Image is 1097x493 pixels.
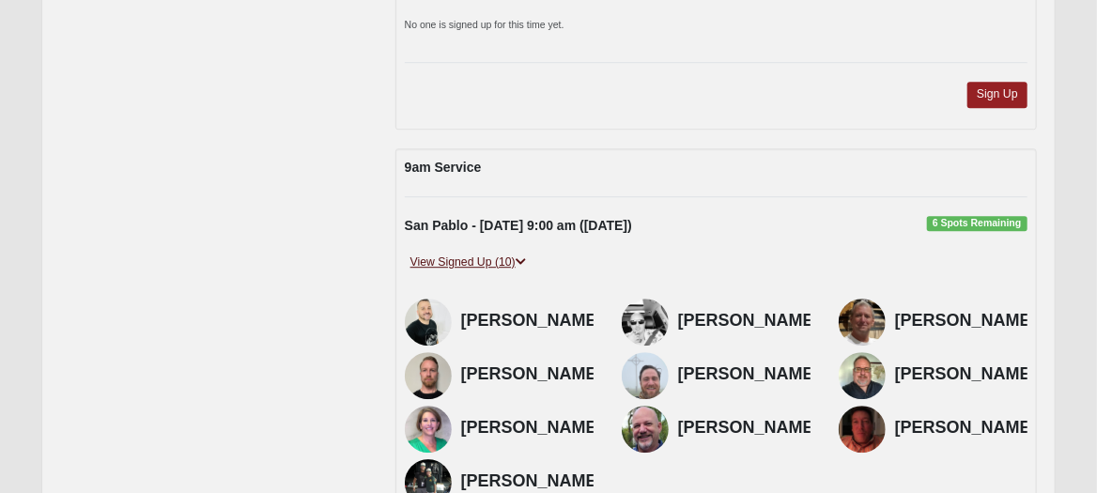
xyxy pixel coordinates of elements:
[405,218,632,233] strong: San Pablo - [DATE] 9:00 am ([DATE])
[405,160,482,175] strong: 9am Service
[405,19,564,30] small: No one is signed up for this time yet.
[839,299,886,346] img: Steve DeSorbo
[967,82,1027,107] a: Sign Up
[461,311,603,331] h4: [PERSON_NAME]
[895,311,1037,331] h4: [PERSON_NAME]
[461,418,603,439] h4: [PERSON_NAME]
[678,311,820,331] h4: [PERSON_NAME]
[895,418,1037,439] h4: [PERSON_NAME]
[927,216,1027,231] span: 6 Spots Remaining
[895,364,1037,385] h4: [PERSON_NAME]
[461,471,603,492] h4: [PERSON_NAME]
[839,352,886,399] img: Kevin Baldner
[678,364,820,385] h4: [PERSON_NAME]
[405,253,532,272] a: View Signed Up (10)
[839,406,886,453] img: Bruce Windesheim
[405,406,452,453] img: Lee Leleux
[622,299,669,346] img: Rafael Pagan
[405,352,452,399] img: Lane Homan
[405,299,452,346] img: Chris Behnam
[622,352,669,399] img: Chase Taylor
[678,418,820,439] h4: [PERSON_NAME]
[622,406,669,453] img: Glenn Melvin
[461,364,603,385] h4: [PERSON_NAME]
